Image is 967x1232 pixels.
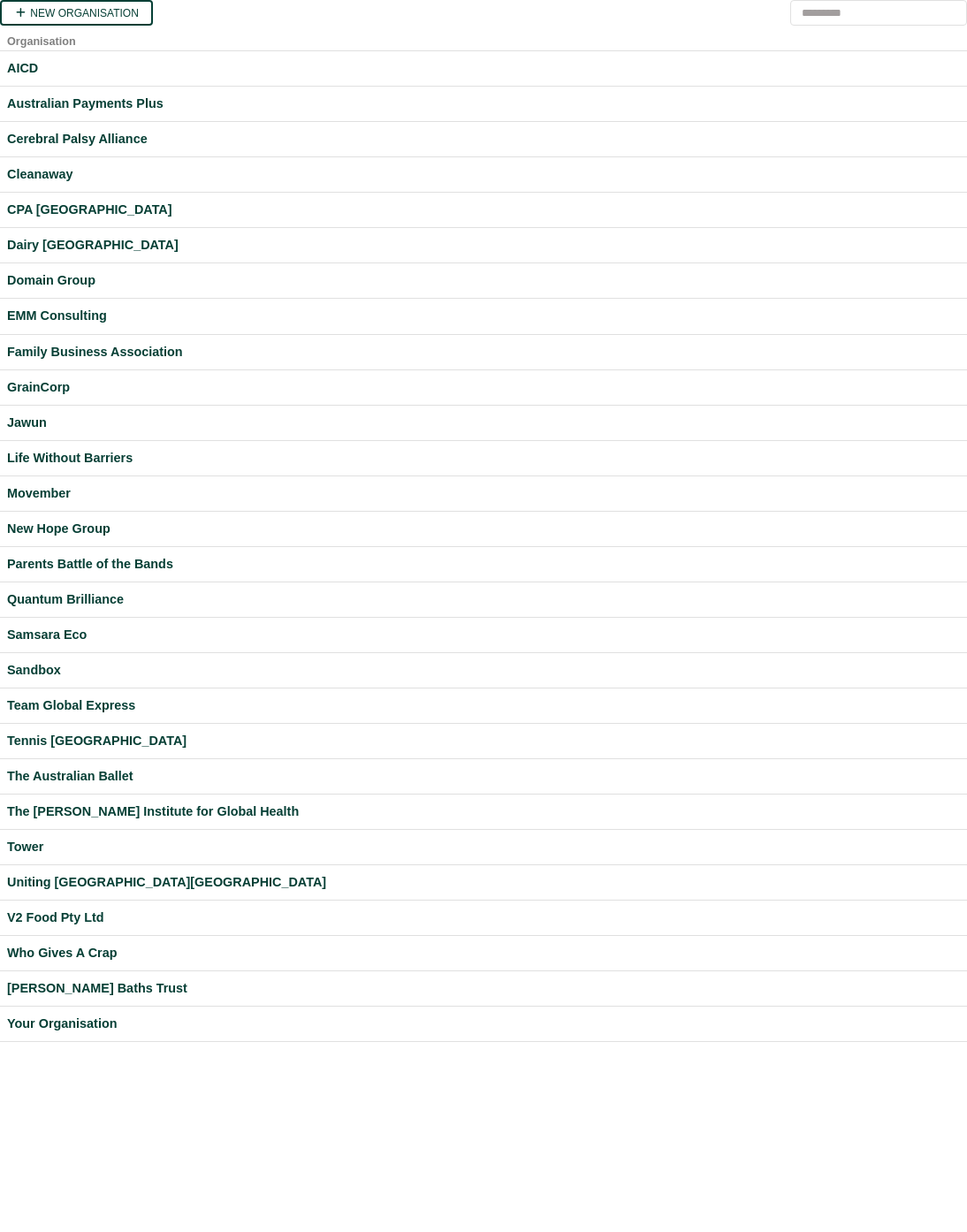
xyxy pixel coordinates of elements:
[7,200,960,220] a: CPA [GEOGRAPHIC_DATA]
[7,802,960,822] a: The [PERSON_NAME] Institute for Global Health
[7,908,960,928] a: V2 Food Pty Ltd
[7,270,960,291] a: Domain Group
[7,377,960,398] a: GrainCorp
[7,448,960,468] a: Life Without Barriers
[7,625,960,645] a: Samsara Eco
[7,519,960,539] a: New Hope Group
[7,660,960,681] a: Sandbox
[7,94,960,114] a: Australian Payments Plus
[7,837,960,857] a: Tower
[7,731,960,751] a: Tennis [GEOGRAPHIC_DATA]
[7,306,960,326] a: EMM Consulting
[7,943,960,963] a: Who Gives A Crap
[7,872,960,893] a: Uniting [GEOGRAPHIC_DATA][GEOGRAPHIC_DATA]
[7,342,960,362] a: Family Business Association
[7,235,960,255] a: Dairy [GEOGRAPHIC_DATA]
[7,766,960,787] a: The Australian Ballet
[7,129,960,149] a: Cerebral Palsy Alliance
[7,413,960,433] a: Jawun
[7,978,960,999] a: [PERSON_NAME] Baths Trust
[7,58,960,79] a: AICD
[7,554,960,574] a: Parents Battle of the Bands
[7,164,960,185] a: Cleanaway
[7,1014,960,1034] a: Your Organisation
[7,696,960,716] a: Team Global Express
[7,483,960,504] a: Movember
[7,589,960,610] a: Quantum Brilliance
